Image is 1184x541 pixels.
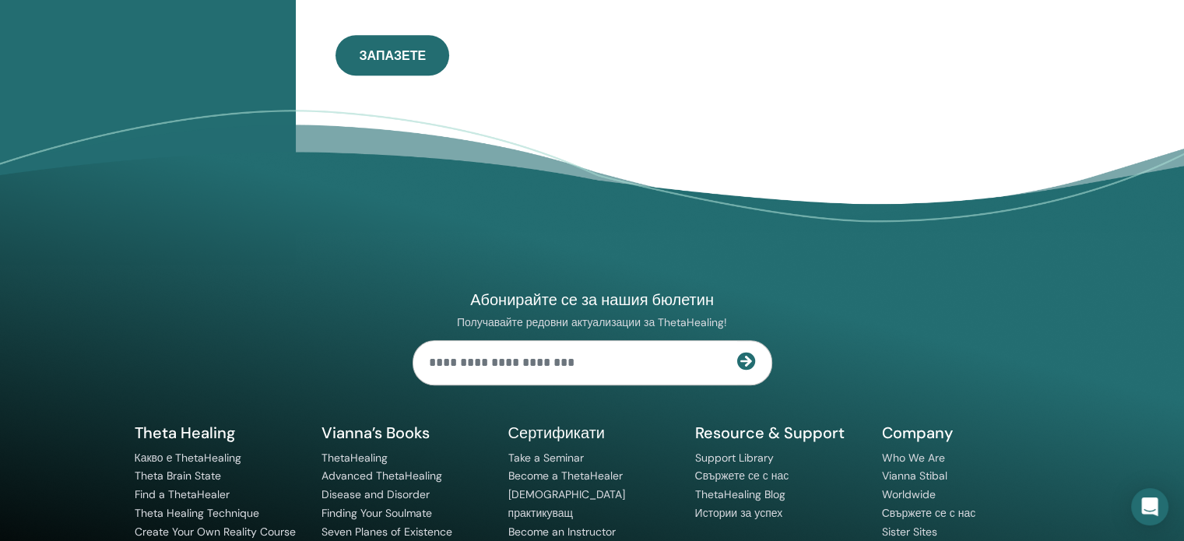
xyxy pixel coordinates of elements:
a: Become an Instructor [508,525,616,539]
a: Find a ThetaHealer [135,487,230,501]
p: Получавайте редовни актуализации за ThetaHealing! [413,315,772,329]
a: Свържете се с нас [882,506,976,520]
a: [DEMOGRAPHIC_DATA] практикуващ [508,487,625,520]
a: Advanced ThetaHealing [321,469,442,483]
a: Theta Healing Technique [135,506,259,520]
div: Open Intercom Messenger [1131,488,1168,525]
a: Worldwide [882,487,936,501]
h5: Resource & Support [695,423,863,443]
a: ThetaHealing [321,451,388,465]
a: Support Library [695,451,774,465]
a: Create Your Own Reality Course [135,525,296,539]
a: Theta Brain State [135,469,221,483]
h5: Vianna’s Books [321,423,490,443]
a: Seven Planes of Existence [321,525,452,539]
a: Vianna Stibal [882,469,947,483]
h5: Theta Healing [135,423,303,443]
a: Какво е ThetaHealing [135,451,242,465]
a: ThetaHealing Blog [695,487,785,501]
a: Become a ThetaHealer [508,469,623,483]
button: Запазете [336,35,449,76]
a: Sister Sites [882,525,937,539]
h4: Абонирайте се за нашия бюлетин [413,290,772,310]
a: Finding Your Soulmate [321,506,432,520]
h5: Company [882,423,1050,443]
a: Disease and Disorder [321,487,430,501]
a: Who We Are [882,451,945,465]
span: Запазете [359,47,426,64]
a: Свържете се с нас [695,469,789,483]
a: Take a Seminar [508,451,584,465]
a: Истории за успех [695,506,783,520]
h5: Сертификати [508,423,676,443]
